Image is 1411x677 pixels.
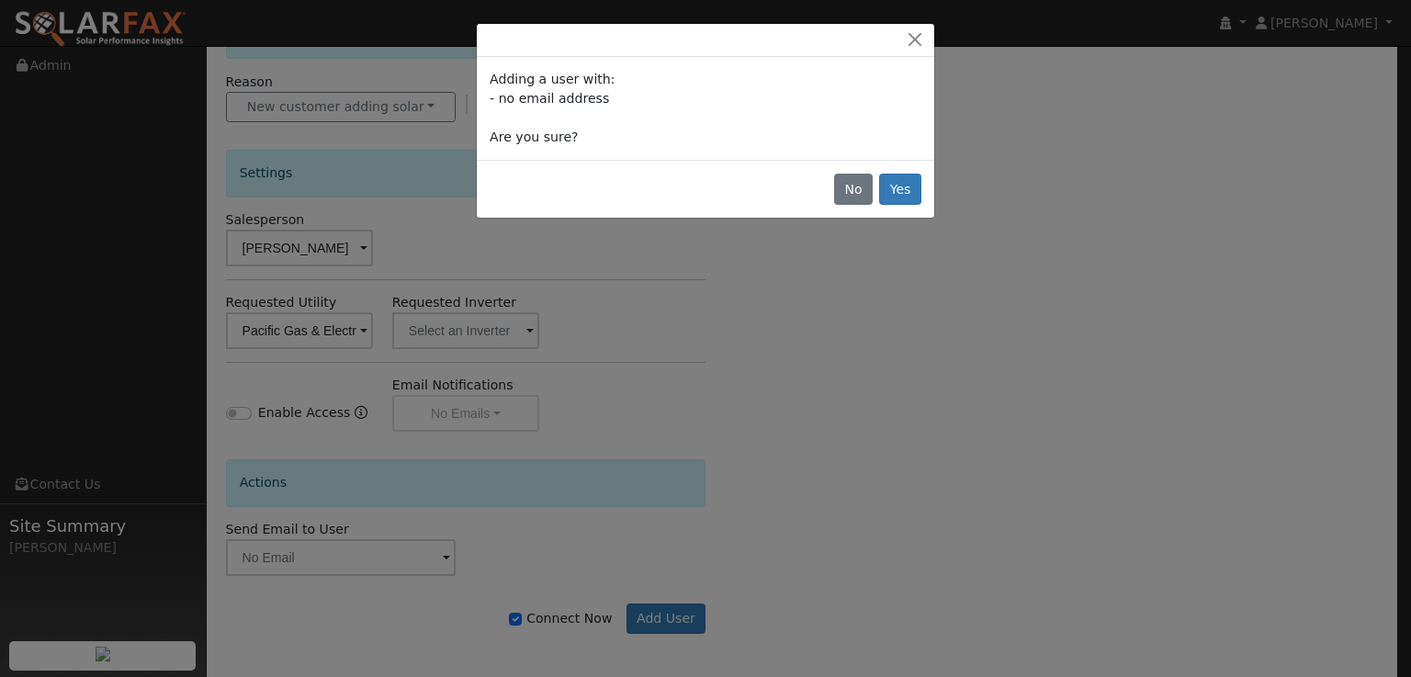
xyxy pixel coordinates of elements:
[834,174,873,205] button: No
[879,174,921,205] button: Yes
[490,72,615,86] span: Adding a user with:
[490,130,578,144] span: Are you sure?
[902,30,928,50] button: Close
[490,91,609,106] span: - no email address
